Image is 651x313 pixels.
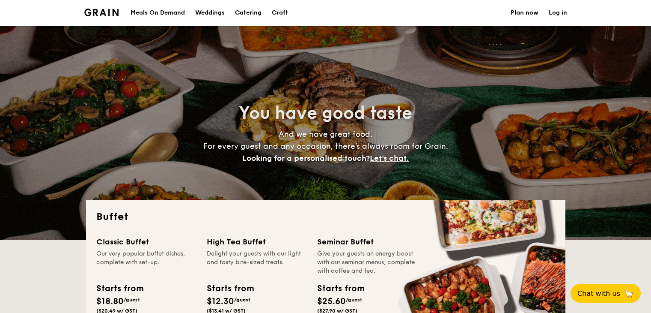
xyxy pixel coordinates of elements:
button: Chat with us🦙 [571,284,641,303]
div: Seminar Buffet [317,236,417,248]
span: $25.60 [317,296,346,307]
div: Classic Buffet [96,236,196,248]
span: $12.30 [207,296,234,307]
div: Give your guests an energy boost with our seminar menus, complete with coffee and tea. [317,250,417,275]
span: /guest [234,297,250,303]
span: And we have great food. For every guest and any occasion, there’s always room for Grain. [203,129,448,163]
img: Grain [84,9,119,16]
div: Starts from [207,282,253,295]
div: Our very popular buffet dishes, complete with set-up. [96,250,196,275]
div: Delight your guests with our light and tasty bite-sized treats. [207,250,307,275]
div: Starts from [317,282,364,295]
span: Let's chat. [370,153,409,163]
div: High Tea Buffet [207,236,307,248]
div: Starts from [96,282,143,295]
span: Looking for a personalised touch? [242,153,370,163]
span: /guest [124,297,140,303]
h2: Buffet [96,210,555,224]
span: /guest [346,297,362,303]
a: Logotype [84,9,119,16]
span: Chat with us [577,289,620,298]
span: 🦙 [624,289,634,298]
span: $18.80 [96,296,124,307]
span: You have good taste [239,103,412,123]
